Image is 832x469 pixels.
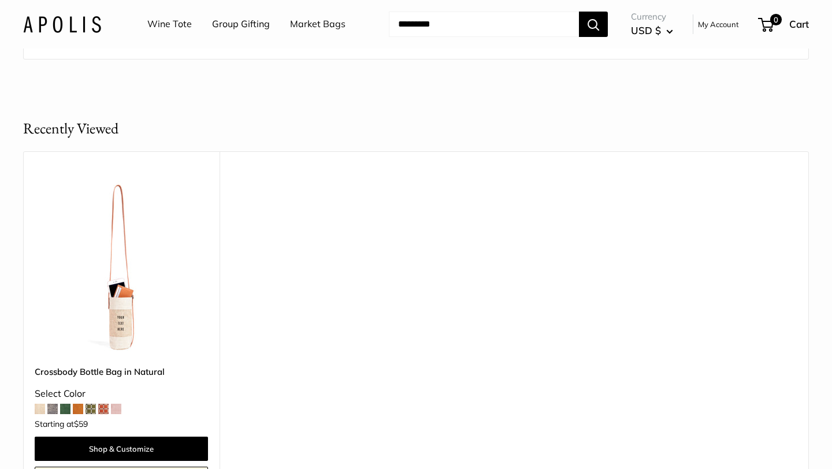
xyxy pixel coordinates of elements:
[74,419,88,429] span: $59
[147,16,192,33] a: Wine Tote
[212,16,270,33] a: Group Gifting
[35,420,88,428] span: Starting at
[35,365,208,378] a: Crossbody Bottle Bag in Natural
[389,12,579,37] input: Search...
[698,17,739,31] a: My Account
[35,385,208,403] div: Select Color
[35,180,208,353] a: description_Our first Crossbody Bottle Bagdescription_Effortless Style
[789,18,809,30] span: Cart
[35,180,208,353] img: description_Our first Crossbody Bottle Bag
[579,12,608,37] button: Search
[631,24,661,36] span: USD $
[770,14,782,25] span: 0
[290,16,346,33] a: Market Bags
[23,16,101,32] img: Apolis
[23,117,118,140] h2: Recently Viewed
[759,15,809,33] a: 0 Cart
[631,21,673,40] button: USD $
[631,9,673,25] span: Currency
[9,425,124,460] iframe: Sign Up via Text for Offers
